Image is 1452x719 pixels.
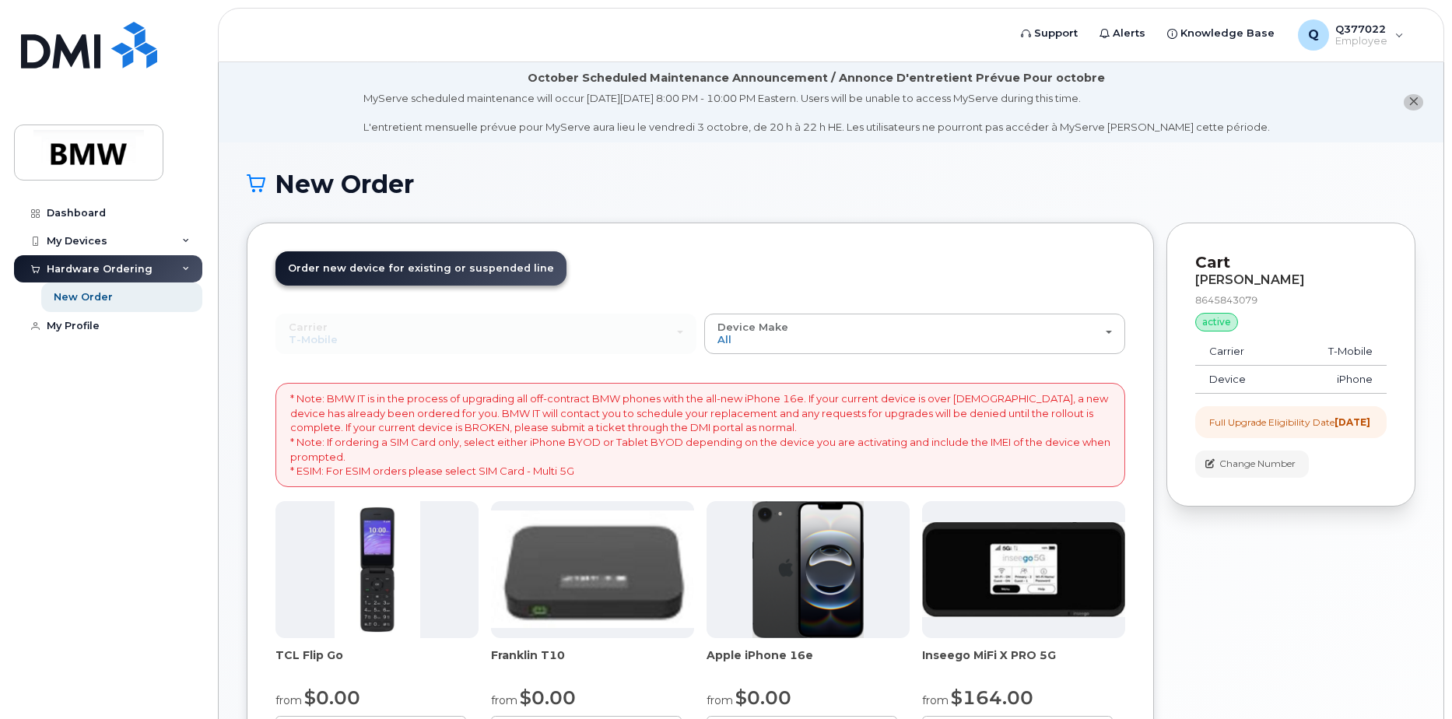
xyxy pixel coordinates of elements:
div: Franklin T10 [491,647,694,679]
div: Apple iPhone 16e [707,647,910,679]
td: Carrier [1195,338,1285,366]
td: Device [1195,366,1285,394]
button: Device Make All [704,314,1125,354]
div: TCL Flip Go [275,647,479,679]
img: t10.jpg [491,510,694,628]
span: $0.00 [520,686,576,709]
small: from [922,693,949,707]
p: * Note: BMW IT is in the process of upgrading all off-contract BMW phones with the all-new iPhone... [290,391,1110,478]
p: Cart [1195,251,1387,274]
img: cut_small_inseego_5G.jpg [922,522,1125,617]
div: Full Upgrade Eligibility Date [1209,416,1370,429]
td: T-Mobile [1285,338,1387,366]
button: close notification [1404,94,1423,110]
span: Device Make [717,321,788,333]
img: iphone16e.png [752,501,865,638]
div: MyServe scheduled maintenance will occur [DATE][DATE] 8:00 PM - 10:00 PM Eastern. Users will be u... [363,91,1270,135]
div: Inseego MiFi X PRO 5G [922,647,1125,679]
h1: New Order [247,170,1415,198]
div: October Scheduled Maintenance Announcement / Annonce D'entretient Prévue Pour octobre [528,70,1105,86]
span: All [717,333,731,345]
small: from [275,693,302,707]
button: Change Number [1195,451,1309,478]
div: [PERSON_NAME] [1195,273,1387,287]
div: active [1195,313,1238,331]
span: Order new device for existing or suspended line [288,262,554,274]
span: $0.00 [735,686,791,709]
div: 8645843079 [1195,293,1387,307]
span: Change Number [1219,457,1296,471]
iframe: Messenger Launcher [1384,651,1440,707]
td: iPhone [1285,366,1387,394]
span: $164.00 [951,686,1033,709]
span: $0.00 [304,686,360,709]
small: from [707,693,733,707]
small: from [491,693,517,707]
strong: [DATE] [1335,416,1370,428]
img: TCL_FLIP_MODE.jpg [335,501,420,638]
